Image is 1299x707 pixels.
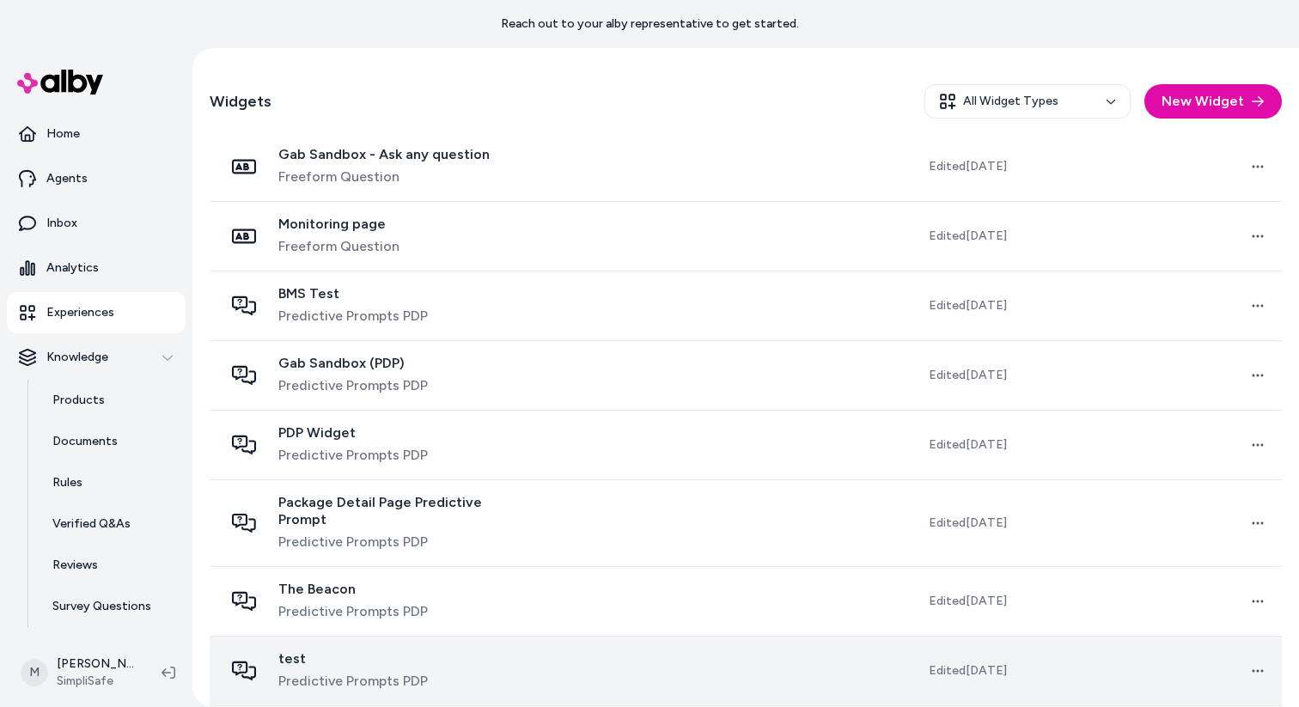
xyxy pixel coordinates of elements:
[929,228,1007,245] span: Edited [DATE]
[46,125,80,143] p: Home
[35,586,186,627] a: Survey Questions
[17,70,103,94] img: alby Logo
[278,445,428,466] span: Predictive Prompts PDP
[35,503,186,545] a: Verified Q&As
[21,659,48,686] span: M
[929,662,1007,680] span: Edited [DATE]
[52,515,131,533] p: Verified Q&As
[929,593,1007,610] span: Edited [DATE]
[278,306,428,326] span: Predictive Prompts PDP
[46,304,114,321] p: Experiences
[52,474,82,491] p: Rules
[278,167,490,187] span: Freeform Question
[278,671,428,692] span: Predictive Prompts PDP
[929,515,1007,532] span: Edited [DATE]
[35,545,186,586] a: Reviews
[7,247,186,289] a: Analytics
[929,158,1007,175] span: Edited [DATE]
[278,375,428,396] span: Predictive Prompts PDP
[278,355,428,372] span: Gab Sandbox (PDP)
[278,650,428,667] span: test
[278,216,399,233] span: Monitoring page
[501,15,799,33] p: Reach out to your alby representative to get started.
[46,170,88,187] p: Agents
[46,349,108,366] p: Knowledge
[278,601,428,622] span: Predictive Prompts PDP
[57,655,134,673] p: [PERSON_NAME]
[10,645,148,700] button: M[PERSON_NAME]SimpliSafe
[52,557,98,574] p: Reviews
[52,598,151,615] p: Survey Questions
[210,89,271,113] h2: Widgets
[924,84,1131,119] button: All Widget Types
[278,236,399,257] span: Freeform Question
[929,297,1007,314] span: Edited [DATE]
[278,581,428,598] span: The Beacon
[7,337,186,378] button: Knowledge
[929,436,1007,454] span: Edited [DATE]
[278,285,428,302] span: BMS Test
[35,421,186,462] a: Documents
[52,433,118,450] p: Documents
[278,532,531,552] span: Predictive Prompts PDP
[278,146,490,163] span: Gab Sandbox - Ask any question
[35,462,186,503] a: Rules
[46,215,77,232] p: Inbox
[7,158,186,199] a: Agents
[278,494,531,528] span: Package Detail Page Predictive Prompt
[57,673,134,690] span: SimpliSafe
[52,392,105,409] p: Products
[1144,84,1282,119] button: New Widget
[7,292,186,333] a: Experiences
[46,259,99,277] p: Analytics
[7,203,186,244] a: Inbox
[7,113,186,155] a: Home
[278,424,428,442] span: PDP Widget
[35,380,186,421] a: Products
[929,367,1007,384] span: Edited [DATE]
